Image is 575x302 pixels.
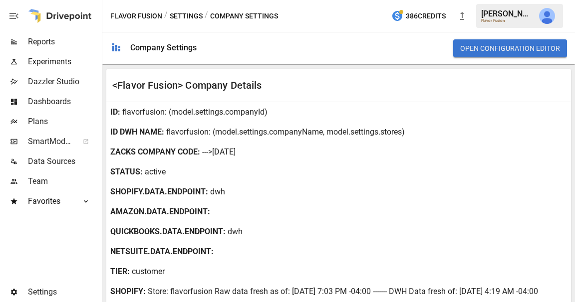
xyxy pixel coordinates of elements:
p: : (model.settings.companyName, model.settings.stores) [209,126,405,138]
button: New version available, click to update! [452,6,472,26]
p: active [145,166,166,178]
span: Dashboards [28,96,100,108]
b: NETSUITE.DATA.ENDPOINT : [110,246,214,258]
button: Flavor Fusion [110,10,162,22]
b: TIER: [110,266,130,278]
span: Dazzler Studio [28,76,100,88]
span: Data Sources [28,155,100,167]
b: ID DWH NAME : [110,126,164,138]
div: / [205,10,208,22]
p: customer [132,266,165,278]
span: 386 Credits [406,10,446,22]
button: Derek Yimoyines [533,2,561,30]
p: dwh [210,186,225,198]
button: Settings [170,10,203,22]
div: Company Settings [130,43,197,52]
button: Open Configuration Editor [453,39,567,57]
p: --->[DATE] [202,146,236,158]
p: flavorfusion [166,126,209,138]
span: Settings [28,286,100,298]
p: Store: flavorfusion Raw data fresh as of: [DATE] 7:03 PM -04:00 ------- DWH Data fresh of: [DATE]... [148,286,538,298]
b: QUICKBOOKS.DATA.ENDPOINT : [110,226,226,238]
span: Reports [28,36,100,48]
p: dwh [228,226,243,238]
b: ID : [110,106,120,118]
div: / [164,10,168,22]
b: ZACKS COMPANY CODE : [110,146,200,158]
img: Derek Yimoyines [539,8,555,24]
div: <Flavor Fusion> Company Details [112,79,339,91]
span: Team [28,175,100,187]
b: SHOPIFY : [110,286,146,298]
div: [PERSON_NAME] [481,9,533,18]
span: Favorites [28,195,72,207]
span: ™ [71,134,78,147]
b: SHOPIFY.DATA.ENDPOINT : [110,186,208,198]
div: Flavor Fusion [481,18,533,23]
b: AMAZON.DATA.ENDPOINT : [110,206,210,218]
b: STATUS : [110,166,143,178]
button: 386Credits [387,7,450,25]
span: Experiments [28,56,100,68]
p: : (model.settings.companyId) [165,106,268,118]
p: flavorfusion [122,106,165,118]
span: SmartModel [28,136,72,148]
span: Plans [28,116,100,128]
